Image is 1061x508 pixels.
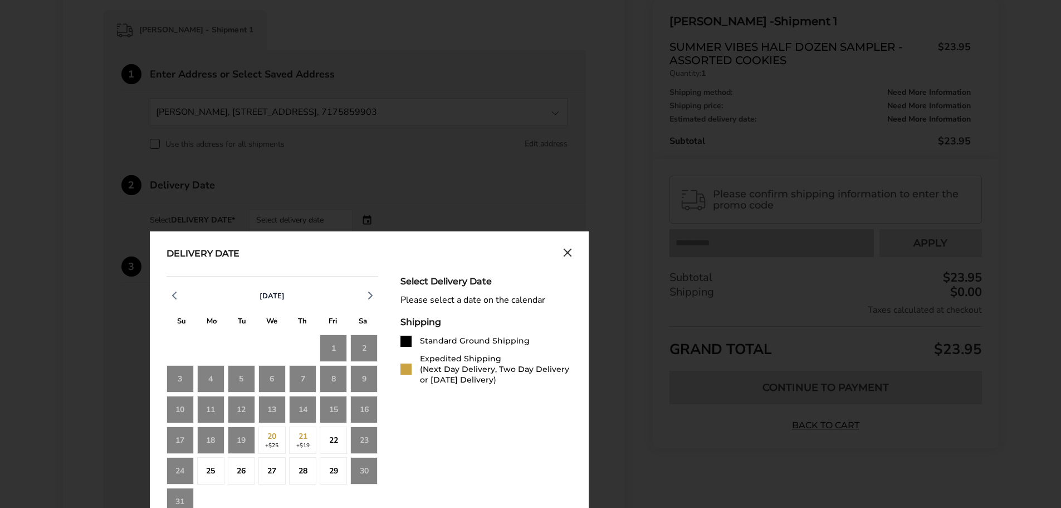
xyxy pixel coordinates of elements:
[255,291,289,301] button: [DATE]
[317,314,348,331] div: F
[257,314,287,331] div: W
[420,354,572,385] div: Expedited Shipping (Next Day Delivery, Two Day Delivery or [DATE] Delivery)
[400,295,572,306] div: Please select a date on the calendar
[400,317,572,327] div: Shipping
[167,248,239,260] div: Delivery Date
[563,248,572,260] button: Close calendar
[227,314,257,331] div: T
[197,314,227,331] div: M
[348,314,378,331] div: S
[420,336,530,346] div: Standard Ground Shipping
[400,276,572,287] div: Select Delivery Date
[260,291,285,301] span: [DATE]
[287,314,317,331] div: T
[167,314,197,331] div: S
